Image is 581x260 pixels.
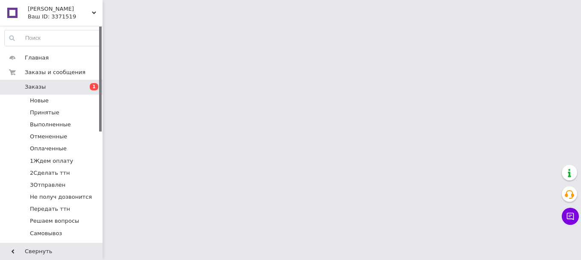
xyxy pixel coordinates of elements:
span: Новые [30,97,49,105]
span: Принятые [30,109,59,117]
span: Оплаченные [30,145,67,152]
span: 2Сделать ттн [30,169,70,177]
span: Отмененные [30,133,67,140]
span: 1 [90,83,98,90]
span: 3Отправлен [30,181,65,189]
span: Заказы и сообщения [25,69,85,76]
span: Выполненные [30,121,71,129]
span: Landis [28,5,92,13]
span: Заказы [25,83,46,91]
span: Не получ дозвонится [30,193,92,201]
span: 1Ждем оплату [30,157,73,165]
span: Решаем вопросы [30,217,79,225]
button: Чат с покупателем [562,208,579,225]
span: Главная [25,54,49,62]
div: Ваш ID: 3371519 [28,13,103,21]
input: Поиск [5,30,100,46]
span: Самовывоз [30,230,62,237]
span: Передать ттн [30,205,70,213]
